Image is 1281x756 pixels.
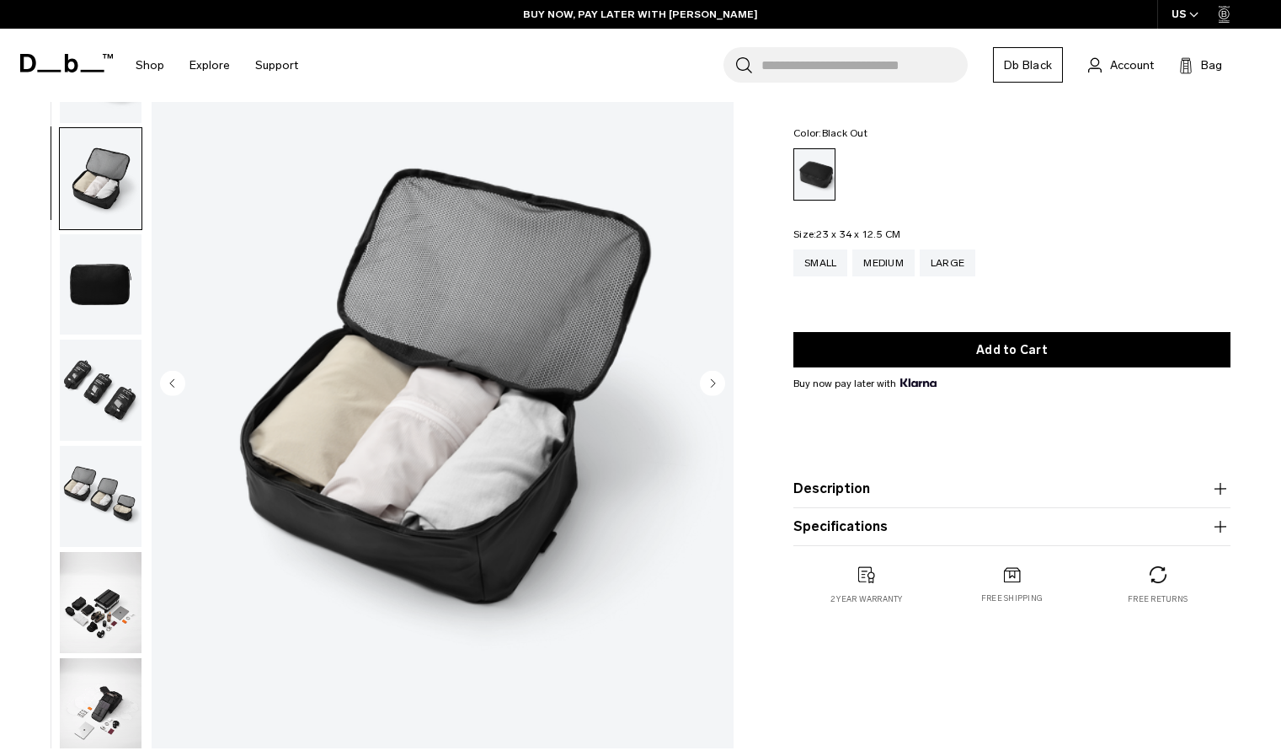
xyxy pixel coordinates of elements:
a: BUY NOW, PAY LATER WITH [PERSON_NAME] [523,7,758,22]
a: Shop [136,35,164,95]
button: GIF_Ramverk_PRO_UHD-ezgif.com-crop.gif [59,551,142,654]
button: Essential Packing Cube L Black Out [59,445,142,548]
img: GIF_Ramverk_PRO_UHD-ezgif.com-crop.gif [60,552,141,653]
button: Description [793,479,1230,499]
button: Essential Packing Cube L Black Out [59,339,142,442]
a: Small [793,249,847,276]
button: Specifications [793,517,1230,537]
img: {"height" => 20, "alt" => "Klarna"} [900,378,937,387]
img: Essential Packing Cube L Black Out [60,340,141,441]
img: Essential Packing Cube L Black Out [60,446,141,547]
img: Essential Packing Cube L Black Out [60,234,141,335]
span: 23 x 34 x 12.5 CM [816,228,900,240]
img: Essential Packing Cube L Black Out [60,128,141,229]
nav: Main Navigation [123,29,311,102]
a: Account [1088,55,1154,75]
button: Add to Cart [793,332,1230,367]
span: Bag [1201,56,1222,74]
img: Essential Packing Cube L Black Out [152,21,734,748]
a: Support [255,35,298,95]
span: Account [1110,56,1154,74]
li: 2 / 7 [152,21,734,748]
legend: Color: [793,128,867,138]
button: Essential Packing Cube L Black Out [59,233,142,336]
p: Free shipping [981,592,1043,604]
a: Large [920,249,975,276]
a: Black Out [793,148,835,201]
legend: Size: [793,229,901,239]
button: Essential Packing Cube L Black Out [59,127,142,230]
button: Previous slide [160,370,185,399]
button: Next slide [700,370,725,399]
span: Buy now pay later with [793,376,937,391]
a: Db Black [993,47,1063,83]
a: Medium [852,249,915,276]
p: Free returns [1128,593,1188,605]
span: Black Out [822,127,867,139]
a: Explore [189,35,230,95]
p: 2 year warranty [830,593,903,605]
button: Bag [1179,55,1222,75]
